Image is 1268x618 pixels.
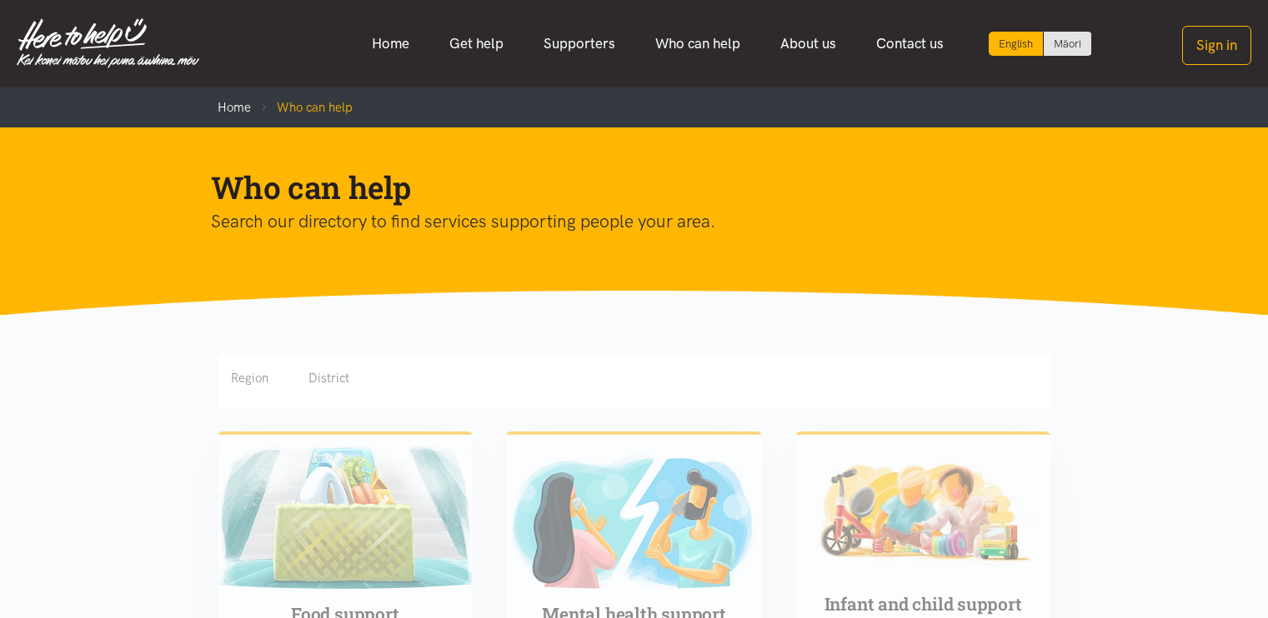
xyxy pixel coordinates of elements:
[251,97,353,117] li: Who can help
[17,18,199,68] img: Home
[211,167,1031,207] h1: Who can help
[429,26,524,62] a: Get help
[989,32,1044,56] div: Current language
[760,26,856,62] a: About us
[218,100,251,115] a: Home
[231,368,268,388] div: Region
[211,207,1031,236] p: Search our directory to find services supporting people your area.
[524,26,635,62] a: Supporters
[856,26,964,62] a: Contact us
[1182,26,1251,65] button: Sign in
[635,26,760,62] a: Who can help
[1044,32,1091,56] a: Switch to Te Reo Māori
[308,368,349,388] div: District
[352,26,429,62] a: Home
[989,32,1092,56] div: Language toggle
